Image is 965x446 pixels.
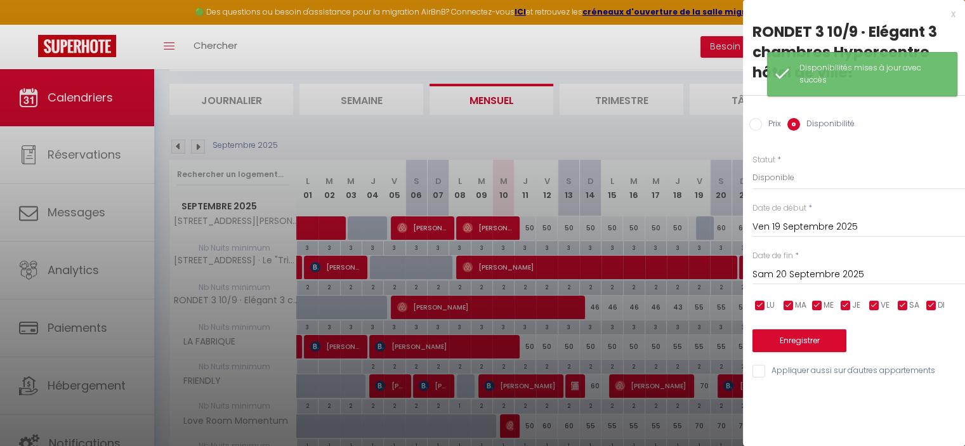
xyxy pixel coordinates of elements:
label: Date de fin [752,250,793,262]
label: Prix [762,118,781,132]
span: DI [938,299,945,312]
span: LU [766,299,775,312]
span: ME [824,299,834,312]
span: VE [881,299,890,312]
label: Statut [752,154,775,166]
div: Disponibilités mises à jour avec succès [799,62,944,86]
label: Disponibilité [800,118,855,132]
div: RONDET 3 10/9 · Elégant 3 chambres Hypercentre hôtel de ville! [752,22,955,82]
button: Ouvrir le widget de chat LiveChat [10,5,48,43]
label: Date de début [752,202,806,214]
span: JE [852,299,860,312]
button: Enregistrer [752,329,846,352]
span: MA [795,299,806,312]
span: SA [909,299,919,312]
div: x [743,6,955,22]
